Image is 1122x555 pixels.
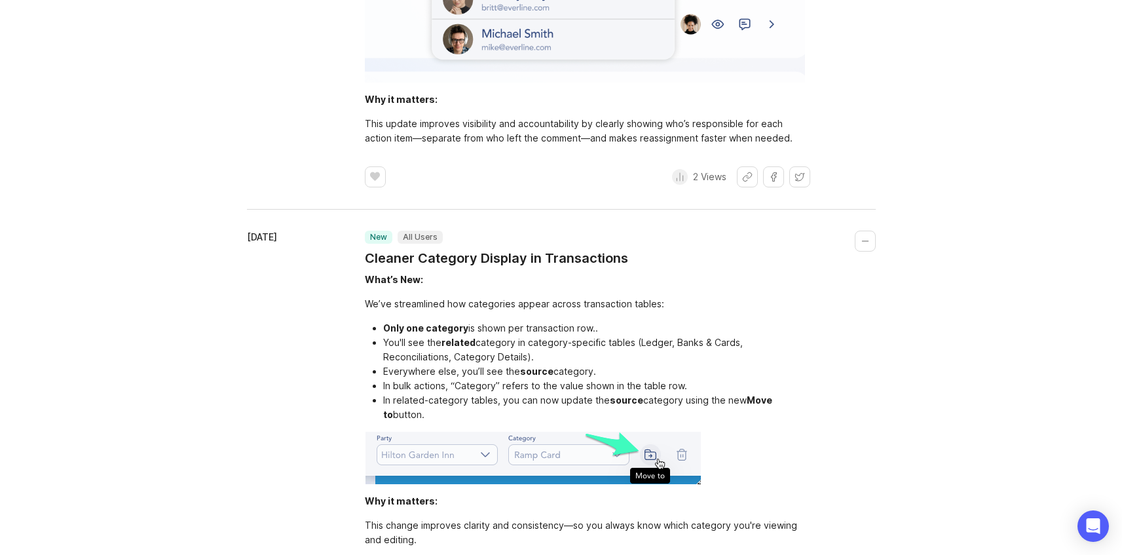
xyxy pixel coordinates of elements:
[403,232,438,242] p: All Users
[247,231,277,242] time: [DATE]
[365,94,438,105] div: Why it matters:
[855,231,876,252] button: Collapse changelog entry
[383,335,810,364] li: You'll see the category in category-specific tables (Ledger, Banks & Cards, Reconciliations, Cate...
[383,394,772,420] div: Move to
[737,166,758,187] button: Share link
[610,394,643,406] div: source
[365,274,423,285] div: What’s New:
[365,495,438,507] div: Why it matters:
[441,337,476,348] div: related
[383,321,810,335] li: is shown per transaction row..
[789,166,810,187] button: Share on X
[365,249,628,267] a: Cleaner Category Display in Transactions
[383,379,810,393] li: In bulk actions, “Category” refers to the value shown in the table row.
[383,364,810,379] li: Everywhere else, you’ll see the category.
[365,432,701,484] img: HwyX1j6heAxWC-KU_MMC4naceCEJuEAfaw
[365,297,810,311] div: We’ve streamlined how categories appear across transaction tables:
[370,232,387,242] p: new
[693,170,726,183] p: 2 Views
[365,117,810,145] div: This update improves visibility and accountability by clearly showing who’s responsible for each ...
[383,393,810,422] li: In related-category tables, you can now update the category using the new button.
[365,518,810,547] div: This change improves clarity and consistency—so you always know which category you're viewing and...
[763,166,784,187] button: Share on Facebook
[1077,510,1109,542] div: Open Intercom Messenger
[383,322,468,334] div: Only one category
[520,366,553,377] div: source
